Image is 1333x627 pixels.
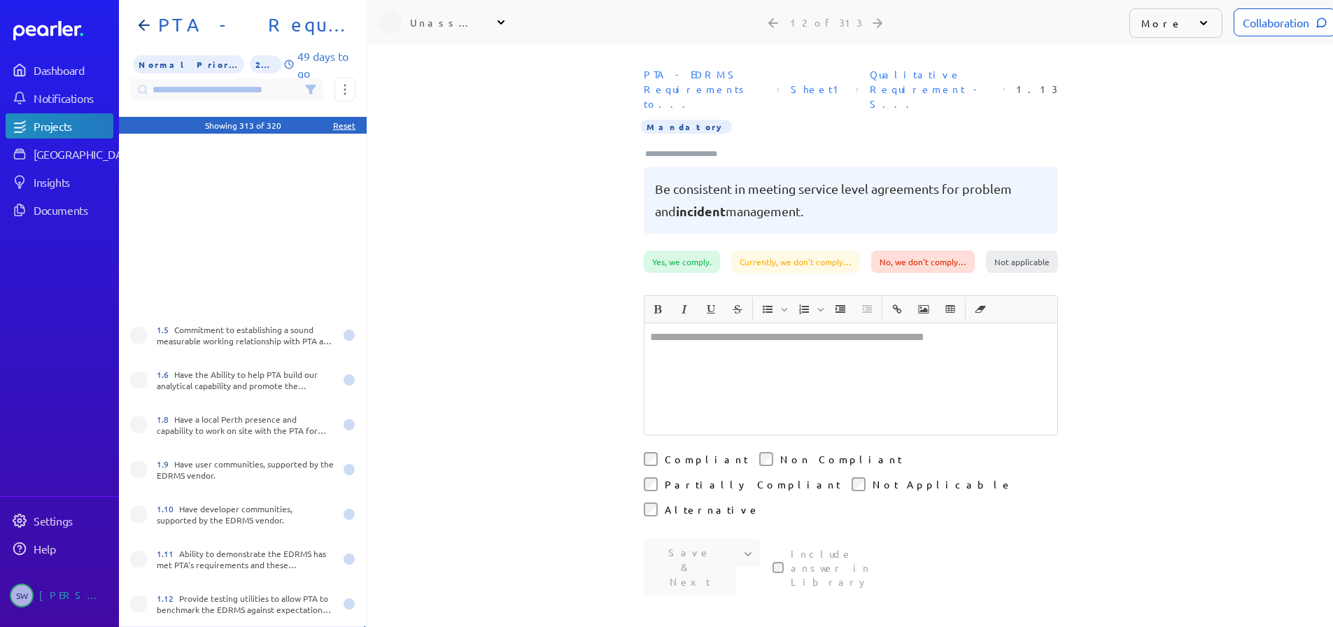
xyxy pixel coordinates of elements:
[153,14,344,36] h1: PTA - Requirements to Vendors 202509 - PoC
[34,63,112,77] div: Dashboard
[885,297,909,321] button: Insert link
[968,297,993,321] span: Clear Formatting
[773,562,784,573] input: This checkbox controls whether your answer will be included in the Answer Library for future use
[34,542,112,556] div: Help
[726,297,749,321] button: Strike through
[39,584,109,607] div: [PERSON_NAME]
[34,119,112,133] div: Projects
[780,452,902,466] label: Non Compliant
[725,297,750,321] span: Strike through
[6,113,113,139] a: Projects
[986,251,1058,273] div: Not applicable
[333,120,355,131] div: Reset
[854,297,880,321] span: Decrease Indent
[157,369,174,380] span: 1.6
[157,369,334,391] div: Have the Ability to help PTA build our analytical capability and promote the establishment of new...
[644,251,720,273] div: Yes, we comply.
[791,297,826,321] span: Insert Ordered List
[665,502,760,516] label: Alternative
[157,503,334,526] div: Have developer communities, supported by the EDRMS vendor.
[157,548,179,559] span: 1.11
[157,324,174,335] span: 1.5
[157,548,334,570] div: Ability to demonstrate the EDRMS has met PTA's requirements and these requirements have been corr...
[34,91,112,105] div: Notifications
[157,324,334,346] div: Commitment to establishing a sound measurable working relationship with PTA and promoting innovat...
[871,251,975,273] div: No, we don't comply…
[672,297,696,321] button: Italic
[157,593,334,615] div: Provide testing utilities to allow PTA to benchmark the EDRMS against expectations and under load.
[790,16,862,29] div: 12 of 313
[157,503,179,514] span: 1.10
[912,297,936,321] button: Insert Image
[638,62,772,117] span: Document: PTA - EDRMS Requirements to Vendors.xlsx
[205,120,281,131] div: Showing 313 of 320
[34,147,138,161] div: [GEOGRAPHIC_DATA]
[676,203,726,219] span: incident
[699,297,723,321] button: Underline
[34,514,112,528] div: Settings
[645,297,670,321] span: Bold
[1141,16,1183,30] p: More
[10,584,34,607] span: Steve Whittington
[34,175,112,189] div: Insights
[6,578,113,613] a: SW[PERSON_NAME]
[157,458,334,481] div: Have user communities, supported by the EDRMS vendor.
[785,76,850,102] span: Sheet: Sheet1
[665,477,840,491] label: Partially Compliant
[884,297,910,321] span: Insert link
[938,297,963,321] span: Insert table
[6,141,113,167] a: [GEOGRAPHIC_DATA]
[6,508,113,533] a: Settings
[698,297,724,321] span: Underline
[646,297,670,321] button: Bold
[968,297,992,321] button: Clear Formatting
[6,85,113,111] a: Notifications
[791,547,910,589] label: This checkbox controls whether your answer will be included in the Answer Library for future use
[157,458,174,470] span: 1.9
[665,452,748,466] label: Compliant
[756,297,780,321] button: Insert Unordered List
[6,57,113,83] a: Dashboard
[1010,76,1063,102] span: Reference Number: 1.13
[828,297,852,321] button: Increase Indent
[157,414,174,425] span: 1.8
[6,536,113,561] a: Help
[157,414,334,436] div: Have a local Perth presence and capability to work on site with the PTA for both project and ongo...
[672,297,697,321] span: Italic
[644,147,731,161] input: Type here to add tags
[938,297,962,321] button: Insert table
[641,120,732,134] span: Importance Mandatory
[911,297,936,321] span: Insert Image
[873,477,1013,491] label: Not Applicable
[250,55,281,73] span: 2% of Questions Completed
[828,297,853,321] span: Increase Indent
[13,21,113,41] a: Dashboard
[297,48,355,81] p: 49 days to go
[34,203,112,217] div: Documents
[655,178,1047,223] pre: Be consistent in meeting service level agreements for problem and management.
[6,197,113,223] a: Documents
[731,251,860,273] div: Currently, we don't comply…
[157,593,179,604] span: 1.12
[133,55,244,73] span: Priority
[864,62,997,117] span: Section: Qualitative Requirement - Support response
[410,15,480,29] div: Unassigned
[6,169,113,195] a: Insights
[792,297,816,321] button: Insert Ordered List
[755,297,790,321] span: Insert Unordered List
